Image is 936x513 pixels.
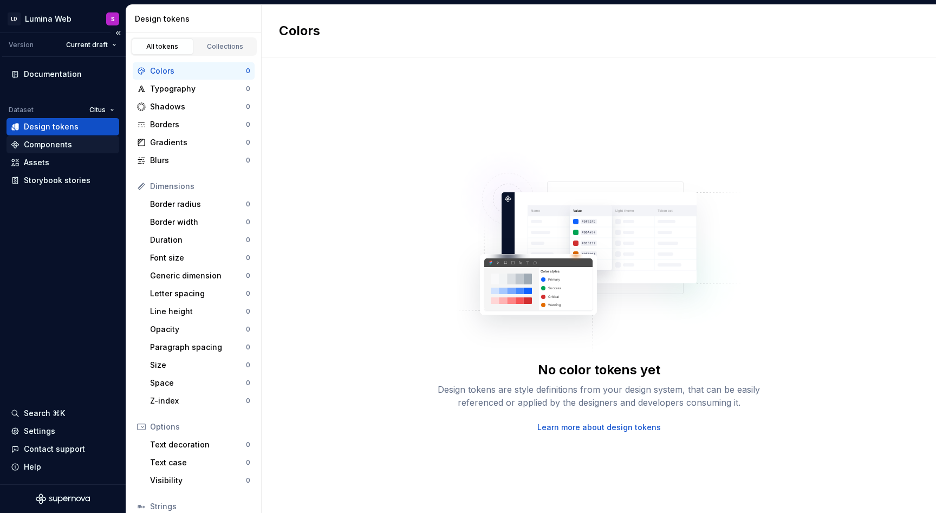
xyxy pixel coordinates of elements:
[150,83,246,94] div: Typography
[150,475,246,486] div: Visibility
[24,426,55,437] div: Settings
[246,325,250,334] div: 0
[246,102,250,111] div: 0
[24,69,82,80] div: Documentation
[24,157,49,168] div: Assets
[150,288,246,299] div: Letter spacing
[24,444,85,454] div: Contact support
[246,138,250,147] div: 0
[246,307,250,316] div: 0
[150,217,246,228] div: Border width
[6,405,119,422] button: Search ⌘K
[146,196,255,213] a: Border radius0
[150,395,246,406] div: Z-index
[246,397,250,405] div: 0
[146,249,255,267] a: Font size0
[198,42,252,51] div: Collections
[146,303,255,320] a: Line height0
[150,252,246,263] div: Font size
[246,476,250,485] div: 0
[150,181,250,192] div: Dimensions
[150,324,246,335] div: Opacity
[246,458,250,467] div: 0
[279,22,320,40] h2: Colors
[89,106,106,114] span: Citus
[6,172,119,189] a: Storybook stories
[6,440,119,458] button: Contact support
[246,343,250,352] div: 0
[246,236,250,244] div: 0
[150,119,246,130] div: Borders
[36,493,90,504] svg: Supernova Logo
[61,37,121,53] button: Current draft
[146,339,255,356] a: Paragraph spacing0
[246,85,250,93] div: 0
[24,408,65,419] div: Search ⌘K
[246,289,250,298] div: 0
[150,101,246,112] div: Shadows
[146,392,255,410] a: Z-index0
[150,501,250,512] div: Strings
[150,342,246,353] div: Paragraph spacing
[146,213,255,231] a: Border width0
[150,360,246,371] div: Size
[146,231,255,249] a: Duration0
[246,200,250,209] div: 0
[6,66,119,83] a: Documentation
[146,285,255,302] a: Letter spacing0
[246,67,250,75] div: 0
[150,235,246,245] div: Duration
[426,383,772,409] div: Design tokens are style definitions from your design system, that can be easily referenced or app...
[146,356,255,374] a: Size0
[150,137,246,148] div: Gradients
[150,66,246,76] div: Colors
[6,154,119,171] a: Assets
[133,62,255,80] a: Colors0
[6,136,119,153] a: Components
[146,374,255,392] a: Space0
[246,218,250,226] div: 0
[9,106,34,114] div: Dataset
[246,156,250,165] div: 0
[146,454,255,471] a: Text case0
[150,155,246,166] div: Blurs
[146,321,255,338] a: Opacity0
[150,421,250,432] div: Options
[537,422,661,433] a: Learn more about design tokens
[24,175,90,186] div: Storybook stories
[246,440,250,449] div: 0
[6,423,119,440] a: Settings
[110,25,126,41] button: Collapse sidebar
[84,102,119,118] button: Citus
[150,457,246,468] div: Text case
[24,121,79,132] div: Design tokens
[133,116,255,133] a: Borders0
[246,254,250,262] div: 0
[146,472,255,489] a: Visibility0
[150,306,246,317] div: Line height
[135,14,257,24] div: Design tokens
[246,379,250,387] div: 0
[24,139,72,150] div: Components
[538,361,660,379] div: No color tokens yet
[6,458,119,476] button: Help
[24,462,41,472] div: Help
[133,152,255,169] a: Blurs0
[6,118,119,135] a: Design tokens
[135,42,190,51] div: All tokens
[150,439,246,450] div: Text decoration
[8,12,21,25] div: LD
[133,98,255,115] a: Shadows0
[150,199,246,210] div: Border radius
[146,436,255,453] a: Text decoration0
[66,41,108,49] span: Current draft
[2,7,123,30] button: LDLumina WebS
[25,14,71,24] div: Lumina Web
[9,41,34,49] div: Version
[150,378,246,388] div: Space
[246,271,250,280] div: 0
[150,270,246,281] div: Generic dimension
[146,267,255,284] a: Generic dimension0
[133,134,255,151] a: Gradients0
